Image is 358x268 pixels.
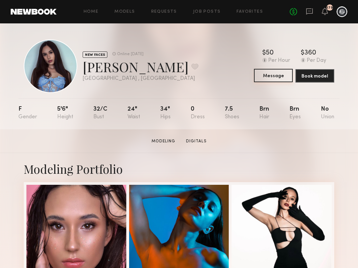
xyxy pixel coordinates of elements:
div: NEW FACES [83,51,107,58]
div: Modeling Portfolio [24,161,334,177]
div: [PERSON_NAME] [83,58,198,76]
a: Requests [151,10,177,14]
a: Modeling [149,138,178,144]
div: $ [262,50,266,56]
div: 34" [160,106,171,120]
button: Book model [295,69,334,83]
div: F [18,106,37,120]
div: Brn [259,106,269,120]
a: Favorites [237,10,263,14]
div: 50 [266,50,274,56]
div: Per Hour [268,58,290,64]
div: Per Day [307,58,326,64]
div: 32/c [93,106,107,120]
div: 360 [304,50,316,56]
div: Online [DATE] [117,52,144,56]
div: [GEOGRAPHIC_DATA] , [GEOGRAPHIC_DATA] [83,76,198,82]
a: Job Posts [193,10,221,14]
div: Brn [289,106,301,120]
div: $ [301,50,304,56]
a: Digitals [183,138,209,144]
a: Models [114,10,135,14]
a: Home [84,10,99,14]
div: 179 [327,6,333,10]
div: 7.5 [225,106,239,120]
div: No [321,106,334,120]
div: 5'6" [57,106,73,120]
div: 0 [191,106,205,120]
div: 24" [127,106,140,120]
button: Message [254,69,293,82]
